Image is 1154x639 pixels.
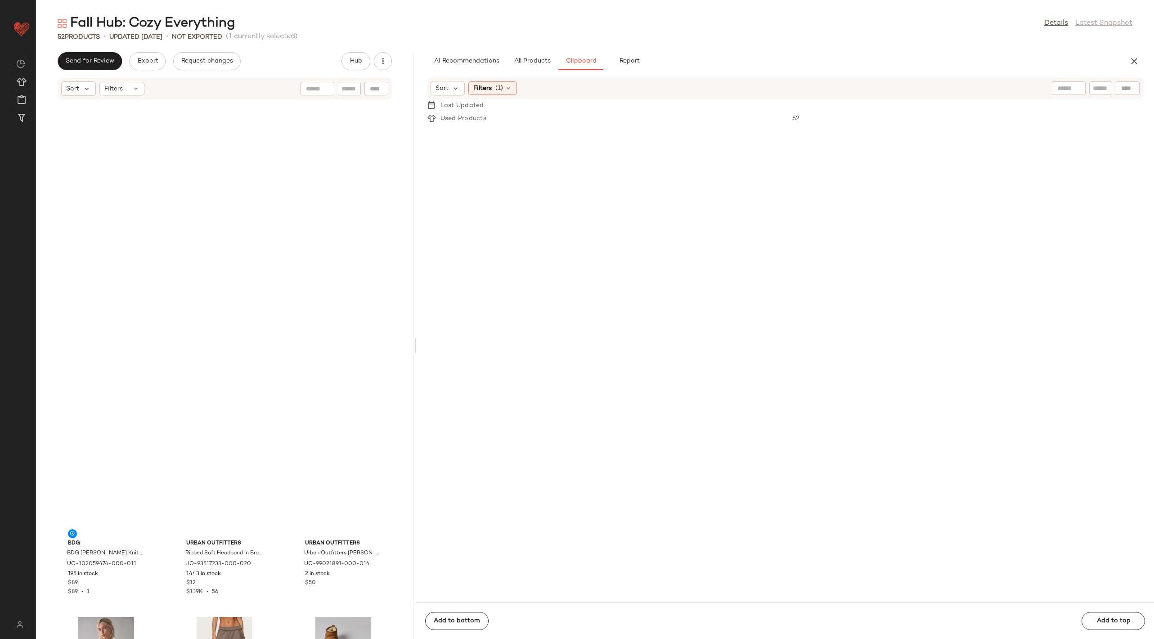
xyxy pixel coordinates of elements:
span: Filters [104,84,123,94]
button: Request changes [173,52,241,70]
span: 195 in stock [68,570,98,578]
span: Hub [349,58,362,65]
div: Fall Hub: Cozy Everything [58,14,235,32]
span: $89 [68,579,78,587]
span: $1.19K [186,589,203,595]
div: 52 [785,114,1143,123]
span: • [103,31,106,42]
span: BDG [68,540,144,548]
span: Send for Review [65,58,114,65]
div: Used Products [436,114,494,123]
span: Urban Outfitters [PERSON_NAME] Fur Patchwork Jacket in Neutral, Women's at Urban Outfitters [304,549,381,558]
span: Add to bottom [433,617,480,625]
p: updated [DATE] [109,32,162,42]
span: (1 currently selected) [226,31,298,42]
span: 2 in stock [305,570,330,578]
button: Send for Review [58,52,122,70]
span: Sort [436,84,449,93]
div: Products [58,32,100,42]
span: 52 [58,34,65,40]
div: Last Updated [436,101,491,110]
button: Add to top [1082,612,1145,630]
span: 56 [212,589,218,595]
span: • [78,589,87,595]
span: AI Recommendations [433,58,499,65]
span: BDG [PERSON_NAME] Knit Faux-Fur Trim Hooded Sweater Vest in Ivory, Women's at Urban Outfitters [67,549,144,558]
button: Export [129,52,166,70]
img: heart_red.DM2ytmEG.svg [13,20,31,38]
span: Ribbed Soft Headband in Brown, Women's at Urban Outfitters [185,549,262,558]
button: Add to bottom [425,612,489,630]
span: UO-93517233-000-020 [185,560,251,568]
span: Urban Outfitters [186,540,263,548]
img: svg%3e [16,59,25,68]
span: Urban Outfitters [305,540,382,548]
span: UO-102059474-000-011 [67,560,136,568]
span: Filters [473,84,492,93]
span: $50 [305,579,316,587]
span: Clipboard [565,58,596,65]
span: UO-99021891-000-014 [304,560,370,568]
span: • [203,589,212,595]
span: (1) [495,84,503,93]
img: svg%3e [58,19,67,28]
span: 1443 in stock [186,570,221,578]
span: Request changes [181,58,233,65]
button: Hub [341,52,370,70]
span: 1 [87,589,90,595]
span: Sort [66,84,79,94]
span: Export [137,58,158,65]
img: svg%3e [11,621,28,628]
p: Not Exported [172,32,222,42]
span: $89 [68,589,78,595]
span: $12 [186,579,196,587]
span: All Products [513,58,550,65]
span: • [166,31,168,42]
a: Details [1044,18,1068,29]
span: Report [619,58,639,65]
span: Add to top [1096,617,1130,625]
